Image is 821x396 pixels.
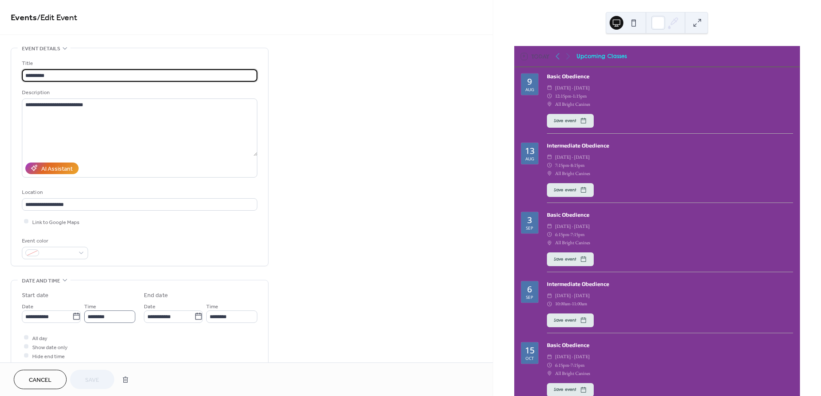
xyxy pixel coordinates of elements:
[571,161,585,169] span: 8:15pm
[32,218,79,227] span: Link to Google Maps
[569,161,571,169] span: -
[527,285,532,294] div: 6
[547,92,552,100] div: ​
[555,84,590,92] span: [DATE] - [DATE]
[555,161,569,169] span: 7:15pm
[144,291,168,300] div: End date
[547,169,552,178] div: ​
[573,92,587,100] span: 1:15pm
[571,92,573,100] span: -
[11,9,37,26] a: Events
[22,59,256,68] div: Title
[527,216,532,224] div: 3
[547,100,552,108] div: ​
[29,376,52,385] span: Cancel
[527,77,532,86] div: 9
[571,300,572,308] span: -
[572,300,587,308] span: 11:00am
[22,188,256,197] div: Location
[571,361,585,369] span: 7:15pm
[547,361,552,369] div: ​
[547,230,552,239] div: ​
[41,164,73,173] div: AI Assistant
[555,239,590,247] span: All Bright Canines
[22,236,86,246] div: Event color
[525,87,534,92] div: Aug
[547,84,552,92] div: ​
[547,72,793,80] div: Basic Obedience
[555,292,590,300] span: [DATE] - [DATE]
[144,302,156,311] span: Date
[555,361,569,369] span: 6:15pm
[525,147,534,155] div: 13
[37,9,77,26] span: / Edit Event
[22,302,34,311] span: Date
[547,161,552,169] div: ​
[555,92,571,100] span: 12:15pm
[14,370,67,389] button: Cancel
[547,183,594,197] button: Save event
[25,163,79,174] button: AI Assistant
[547,252,594,266] button: Save event
[547,114,594,128] button: Save event
[547,141,793,150] div: Intermediate Obedience
[569,230,571,239] span: -
[206,302,218,311] span: Time
[577,52,627,60] div: Upcoming Classes
[22,44,60,53] span: Event details
[525,356,534,360] div: Oct
[571,230,585,239] span: 7:15pm
[555,230,569,239] span: 6:15pm
[525,346,534,355] div: 15
[32,334,47,343] span: All day
[22,291,49,300] div: Start date
[526,295,533,299] div: Sep
[547,300,552,308] div: ​
[32,343,67,352] span: Show date only
[547,280,793,288] div: Intermediate Obedience
[547,292,552,300] div: ​
[22,276,60,285] span: Date and time
[547,313,594,327] button: Save event
[555,300,571,308] span: 10:00am
[547,353,552,361] div: ​
[547,222,552,230] div: ​
[547,239,552,247] div: ​
[555,353,590,361] span: [DATE] - [DATE]
[32,352,65,361] span: Hide end time
[555,169,590,178] span: All Bright Canines
[555,222,590,230] span: [DATE] - [DATE]
[547,341,793,349] div: Basic Obedience
[525,157,534,161] div: Aug
[547,153,552,161] div: ​
[84,302,96,311] span: Time
[555,153,590,161] span: [DATE] - [DATE]
[547,369,552,378] div: ​
[555,100,590,108] span: All Bright Canines
[547,211,793,219] div: Basic Obedience
[22,88,256,97] div: Description
[555,369,590,378] span: All Bright Canines
[526,226,533,230] div: Sep
[569,361,571,369] span: -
